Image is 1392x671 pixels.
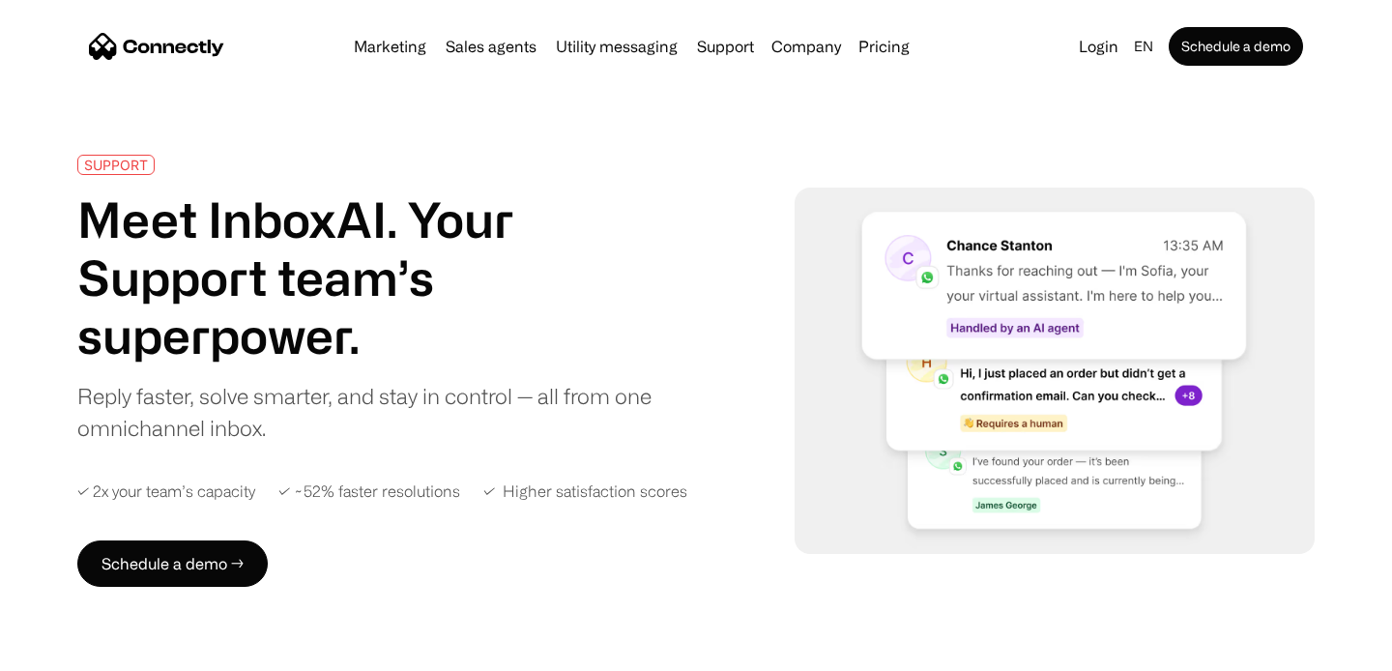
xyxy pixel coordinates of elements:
a: Marketing [346,39,434,54]
a: Sales agents [438,39,544,54]
div: ✓ ~52% faster resolutions [278,482,460,501]
a: Schedule a demo [1169,27,1303,66]
div: en [1134,33,1153,60]
a: Pricing [851,39,917,54]
a: Login [1071,33,1126,60]
h1: Meet InboxAI. Your Support team’s superpower. [77,190,665,365]
div: Reply faster, solve smarter, and stay in control — all from one omnichannel inbox. [77,380,665,444]
div: SUPPORT [84,158,148,172]
div: Company [771,33,841,60]
a: Support [689,39,762,54]
a: Utility messaging [548,39,685,54]
div: ✓ Higher satisfaction scores [483,482,687,501]
a: Schedule a demo → [77,540,268,587]
div: ✓ 2x your team’s capacity [77,482,255,501]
